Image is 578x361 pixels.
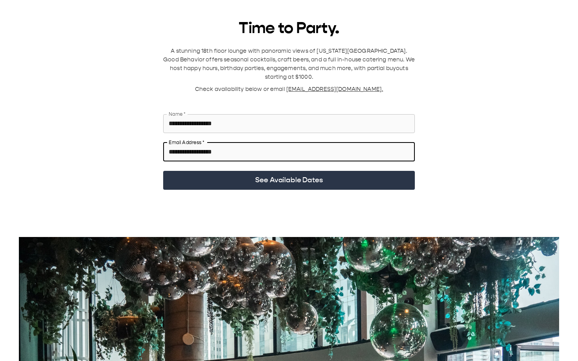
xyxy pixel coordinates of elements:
[163,47,415,81] p: A stunning 18th floor lounge with panoramic views of [US_STATE][GEOGRAPHIC_DATA]. Good Behavior o...
[163,19,415,37] h1: Time to Party.
[169,111,186,117] label: Name
[286,86,383,93] span: [EMAIL_ADDRESS][DOMAIN_NAME].
[195,86,286,93] span: Check availability below or email
[169,139,204,146] label: Email Address
[163,171,415,190] button: See Available Dates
